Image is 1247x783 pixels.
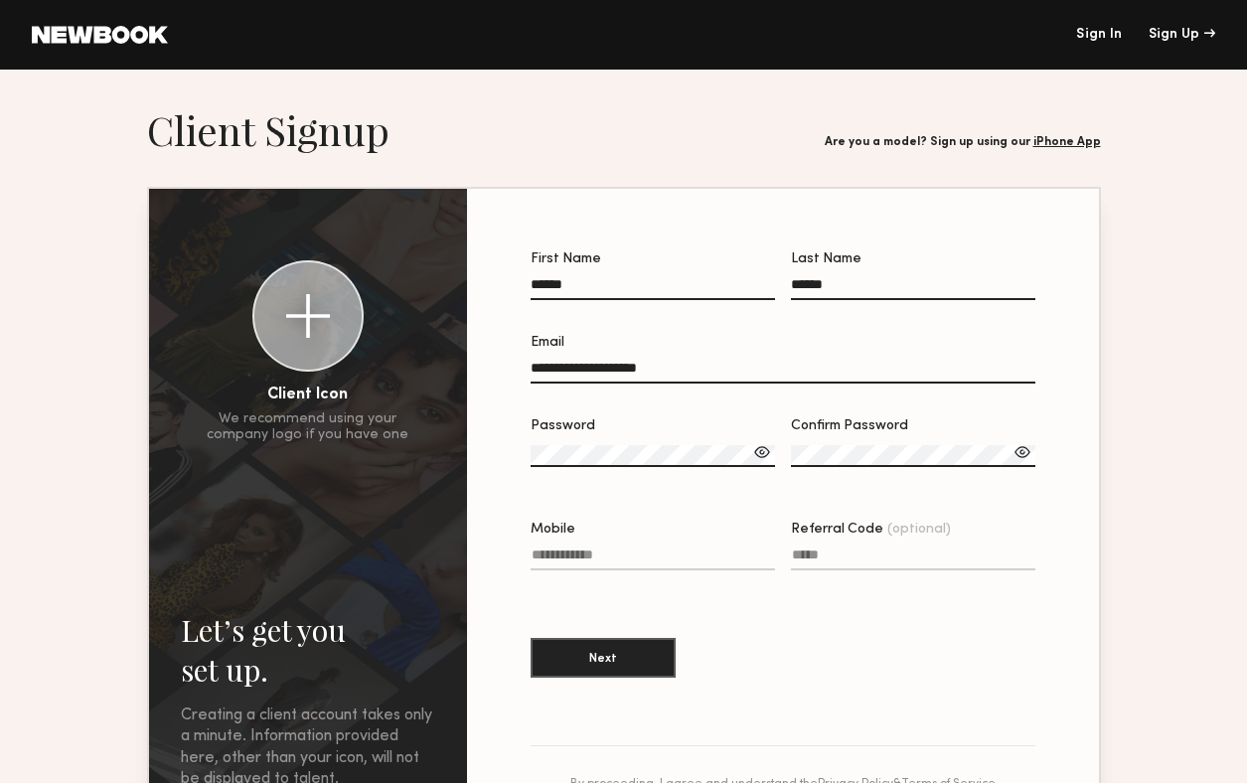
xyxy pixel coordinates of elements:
[791,252,1035,266] div: Last Name
[887,523,951,537] span: (optional)
[1076,28,1122,42] a: Sign In
[791,277,1035,300] input: Last Name
[147,105,390,155] h1: Client Signup
[267,388,348,403] div: Client Icon
[791,548,1035,570] input: Referral Code(optional)
[531,252,775,266] div: First Name
[531,523,775,537] div: Mobile
[531,638,676,678] button: Next
[791,419,1035,433] div: Confirm Password
[791,523,1035,537] div: Referral Code
[825,136,1101,149] div: Are you a model? Sign up using our
[531,361,1035,384] input: Email
[531,548,775,570] input: Mobile
[207,411,408,443] div: We recommend using your company logo if you have one
[531,419,775,433] div: Password
[1149,28,1215,42] div: Sign Up
[1033,136,1101,148] a: iPhone App
[531,336,1035,350] div: Email
[181,610,435,690] h2: Let’s get you set up.
[531,445,775,467] input: Password
[791,445,1035,467] input: Confirm Password
[531,277,775,300] input: First Name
